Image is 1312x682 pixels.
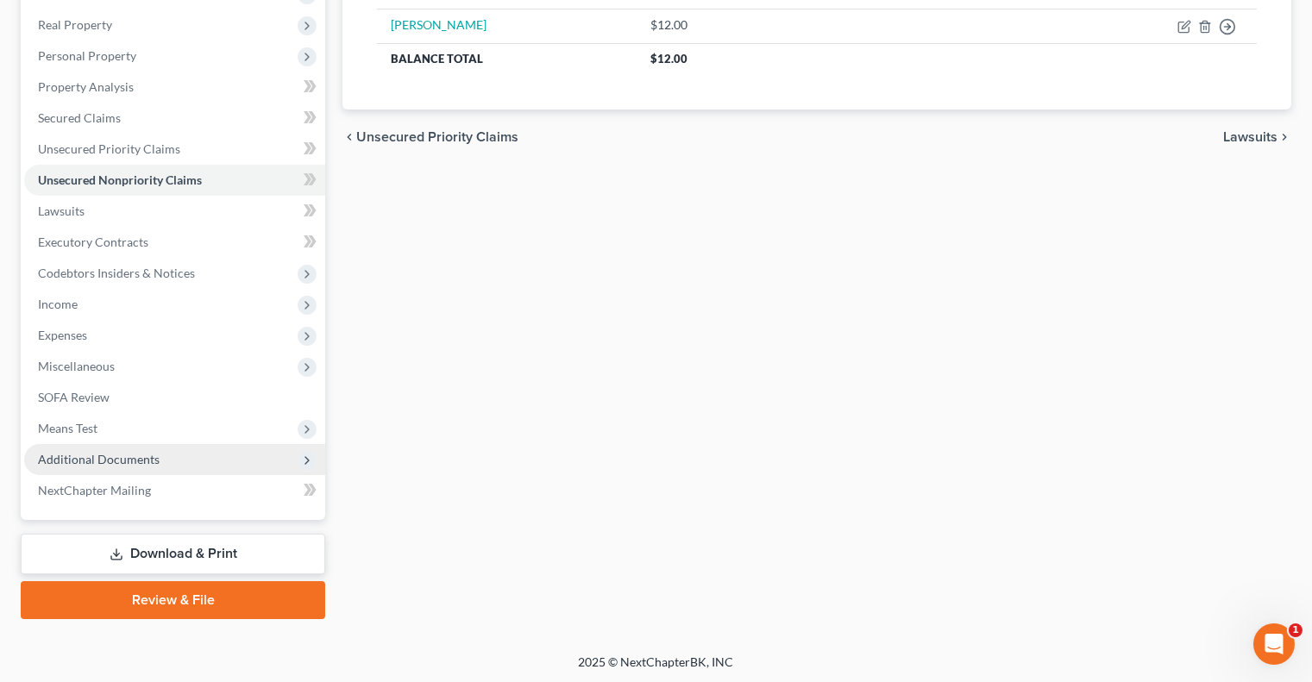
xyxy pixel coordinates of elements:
span: $12.00 [650,52,687,66]
a: Lawsuits [24,196,325,227]
iframe: Intercom live chat [1253,623,1295,665]
span: Expenses [38,328,87,342]
span: SOFA Review [38,390,110,404]
span: Personal Property [38,48,136,63]
a: Download & Print [21,534,325,574]
th: Balance Total [377,43,637,74]
span: Unsecured Priority Claims [356,130,518,144]
a: Secured Claims [24,103,325,134]
a: Executory Contracts [24,227,325,258]
span: Additional Documents [38,452,160,466]
span: NextChapter Mailing [38,483,151,497]
i: chevron_right [1277,130,1291,144]
a: Review & File [21,581,325,619]
span: Lawsuits [38,203,85,218]
span: Unsecured Priority Claims [38,141,180,156]
button: chevron_left Unsecured Priority Claims [342,130,518,144]
span: Income [38,297,78,311]
span: Unsecured Nonpriority Claims [38,172,202,187]
span: 1 [1289,623,1303,637]
a: NextChapter Mailing [24,475,325,506]
a: Unsecured Priority Claims [24,134,325,165]
span: Real Property [38,17,112,32]
button: Lawsuits chevron_right [1223,130,1291,144]
div: $12.00 [650,16,807,34]
span: Codebtors Insiders & Notices [38,266,195,280]
span: Property Analysis [38,79,134,94]
span: Miscellaneous [38,359,115,373]
span: Lawsuits [1223,130,1277,144]
a: [PERSON_NAME] [391,17,487,32]
span: Executory Contracts [38,235,148,249]
span: Secured Claims [38,110,121,125]
span: Means Test [38,421,97,435]
i: chevron_left [342,130,356,144]
a: Property Analysis [24,72,325,103]
a: Unsecured Nonpriority Claims [24,165,325,196]
a: SOFA Review [24,382,325,413]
